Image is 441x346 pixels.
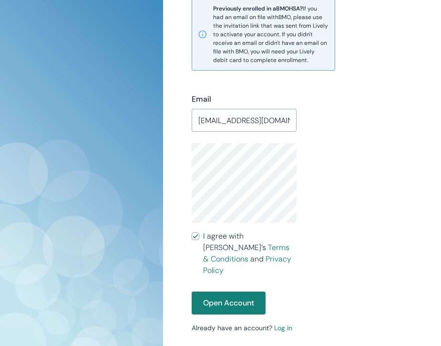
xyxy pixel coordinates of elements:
[192,292,266,315] button: Open Account
[192,94,211,105] label: Email
[213,4,329,64] span: If you had an email on file with BMO , please use the invitation link that was sent from Lively t...
[274,324,292,332] a: Log in
[192,324,292,332] small: Already have an account?
[213,5,303,12] strong: Previously enrolled in a BMO HSA?
[203,231,296,276] span: I agree with [PERSON_NAME]’s and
